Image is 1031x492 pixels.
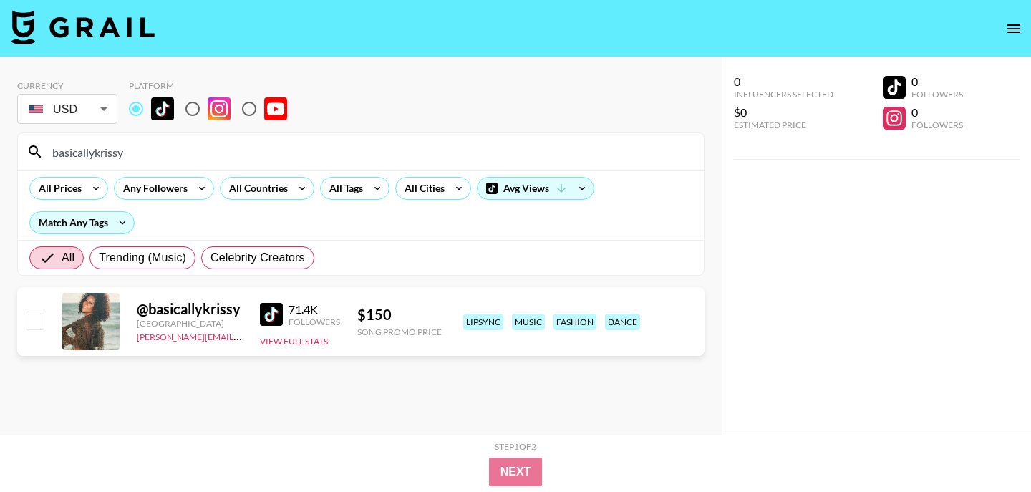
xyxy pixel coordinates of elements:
div: USD [20,97,115,122]
div: [GEOGRAPHIC_DATA] [137,318,243,329]
div: Any Followers [115,178,190,199]
div: Step 1 of 2 [495,441,536,452]
div: All Prices [30,178,84,199]
input: Search by User Name [44,140,695,163]
iframe: Drift Widget Chat Controller [959,420,1014,475]
div: Match Any Tags [30,212,134,233]
div: Followers [911,89,963,100]
div: 0 [911,105,963,120]
div: All Cities [396,178,447,199]
div: Avg Views [478,178,594,199]
div: Followers [911,120,963,130]
div: All Tags [321,178,366,199]
span: Celebrity Creators [210,249,305,266]
div: 0 [734,74,833,89]
div: @ basicallykrissy [137,300,243,318]
div: Song Promo Price [357,327,442,337]
div: 71.4K [289,302,340,317]
img: Grail Talent [11,10,155,44]
img: Instagram [208,97,231,120]
img: TikTok [260,303,283,326]
span: All [62,249,74,266]
div: Platform [129,80,299,91]
div: Estimated Price [734,120,833,130]
img: YouTube [264,97,287,120]
div: $0 [734,105,833,120]
div: fashion [553,314,596,330]
div: Followers [289,317,340,327]
div: lipsync [463,314,503,330]
button: View Full Stats [260,336,328,347]
button: Next [489,458,543,486]
div: 0 [911,74,963,89]
div: All Countries [221,178,291,199]
span: Trending (Music) [99,249,186,266]
div: Influencers Selected [734,89,833,100]
div: dance [605,314,640,330]
a: [PERSON_NAME][EMAIL_ADDRESS][DOMAIN_NAME] [137,329,349,342]
button: open drawer [999,14,1028,43]
div: music [512,314,545,330]
div: Currency [17,80,117,91]
img: TikTok [151,97,174,120]
div: $ 150 [357,306,442,324]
